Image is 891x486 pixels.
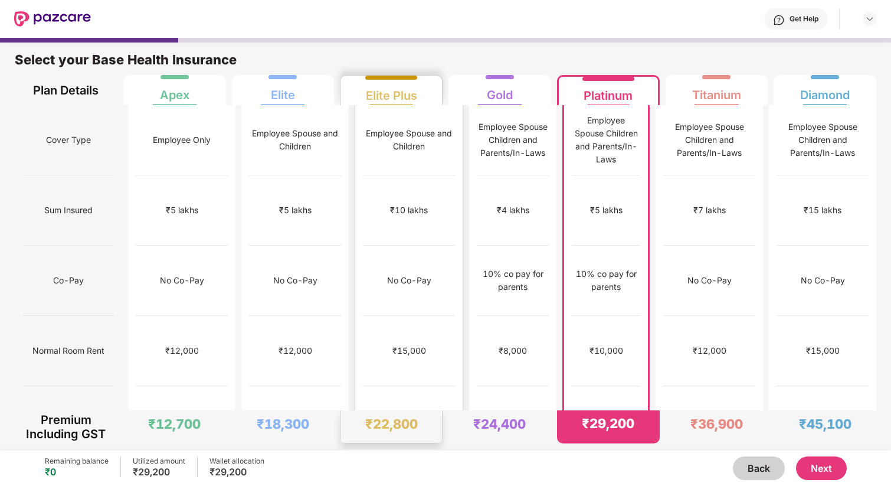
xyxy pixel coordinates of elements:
button: Next [796,456,847,480]
div: ₹15,000 [392,344,426,357]
div: ₹18,300 [257,416,309,432]
div: ₹45,100 [799,416,851,432]
div: Plan Details [22,75,110,105]
div: No Co-Pay [273,274,317,287]
div: Employee Spouse Children and Parents/In-Laws [572,114,640,166]
div: 10% co pay for parents [572,268,640,293]
div: ₹29,200 [582,415,634,432]
span: Normal Room Rent [32,340,104,362]
div: Apex [160,79,189,102]
div: ₹15 lakhs [804,204,841,217]
div: Select your Base Health Insurance [15,51,876,75]
div: ₹8,000 [499,344,527,357]
div: Employee Spouse Children and Parents/In-Laws [663,120,755,159]
div: Employee Spouse and Children [363,127,455,153]
span: Sum Insured [44,199,93,221]
span: [MEDICAL_DATA] Room Rent [22,403,114,439]
div: Utilized amount [133,456,185,466]
div: ₹29,200 [209,466,264,478]
div: No Co-Pay [687,274,732,287]
div: Wallet allocation [209,456,264,466]
div: Remaining balance [45,456,109,466]
button: Back [733,456,785,480]
div: Titanium [692,79,741,102]
div: ₹10 lakhs [390,204,428,217]
img: svg+xml;base64,PHN2ZyBpZD0iSGVscC0zMngzMiIgeG1sbnM9Imh0dHA6Ly93d3cudzMub3JnLzIwMDAvc3ZnIiB3aWR0aD... [773,14,785,26]
div: Employee Spouse and Children [249,127,341,153]
div: No Co-Pay [160,274,204,287]
div: Employee Spouse Children and Parents/In-Laws [477,120,549,159]
div: ₹10,000 [589,344,623,357]
div: ₹36,900 [690,416,743,432]
div: Platinum [584,79,633,103]
span: Co-Pay [53,269,84,292]
span: Cover Type [46,129,91,151]
div: ₹29,200 [133,466,185,478]
div: ₹4 lakhs [497,204,529,217]
div: Gold [487,79,513,102]
div: Premium Including GST [22,410,110,443]
img: svg+xml;base64,PHN2ZyBpZD0iRHJvcGRvd24tMzJ4MzIiIHhtbG5zPSJodHRwOi8vd3d3LnczLm9yZy8yMDAwL3N2ZyIgd2... [865,14,874,24]
div: ₹5 lakhs [166,204,198,217]
div: ₹15,000 [806,344,840,357]
div: Get Help [790,14,818,24]
div: ₹12,700 [148,416,201,432]
div: ₹12,000 [165,344,199,357]
div: ₹24,400 [473,416,526,432]
div: Elite Plus [366,79,417,103]
div: ₹12,000 [279,344,312,357]
div: Employee Only [153,133,211,146]
div: ₹7 lakhs [693,204,726,217]
div: No Co-Pay [801,274,845,287]
div: Employee Spouse Children and Parents/In-Laws [777,120,869,159]
div: Elite [271,79,295,102]
div: ₹5 lakhs [279,204,312,217]
div: ₹5 lakhs [590,204,623,217]
div: ₹22,800 [365,416,418,432]
div: No Co-Pay [387,274,431,287]
div: ₹12,000 [693,344,726,357]
div: ₹0 [45,466,109,478]
div: 10% co pay for parents [477,268,549,293]
div: Diamond [800,79,850,102]
img: New Pazcare Logo [14,11,91,27]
